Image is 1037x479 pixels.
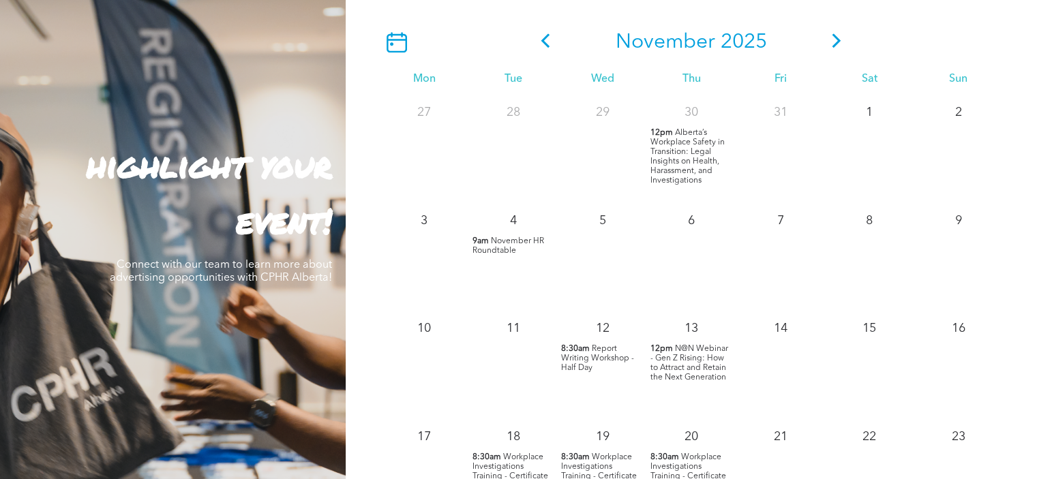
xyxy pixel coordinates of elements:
[590,100,614,125] p: 29
[650,345,728,382] span: N@N Webinar - Gen Z Rising: How to Attract and Retain the Next Generation
[857,100,882,125] p: 1
[110,260,332,283] span: Connect with our team to learn more about advertising opportunities with CPHR Alberta!
[946,208,971,233] p: 9
[679,208,704,233] p: 6
[501,100,526,125] p: 28
[679,424,704,449] p: 20
[768,316,793,341] p: 14
[472,452,501,462] span: 8:30am
[768,100,793,125] p: 31
[561,452,590,462] span: 8:30am
[412,424,436,449] p: 17
[825,73,914,86] div: Sat
[721,32,767,52] span: 2025
[946,424,971,449] p: 23
[87,140,332,245] strong: highlight your event!
[650,129,725,185] span: Alberta’s Workplace Safety in Transition: Legal Insights on Health, Harassment, and Investigations
[412,100,436,125] p: 27
[590,316,614,341] p: 12
[501,208,526,233] p: 4
[914,73,1003,86] div: Sun
[946,316,971,341] p: 16
[472,237,544,255] span: November HR Roundtable
[679,316,704,341] p: 13
[558,73,647,86] div: Wed
[501,316,526,341] p: 11
[736,73,825,86] div: Fri
[412,208,436,233] p: 3
[857,424,882,449] p: 22
[647,73,736,86] div: Thu
[679,100,704,125] p: 30
[380,73,469,86] div: Mon
[590,208,614,233] p: 5
[650,128,673,138] span: 12pm
[857,316,882,341] p: 15
[616,32,715,52] span: November
[857,208,882,233] p: 8
[561,345,634,372] span: Report Writing Workshop - Half Day
[650,344,673,354] span: 12pm
[946,100,971,125] p: 2
[561,344,590,354] span: 8:30am
[768,424,793,449] p: 21
[501,424,526,449] p: 18
[590,424,614,449] p: 19
[650,452,679,462] span: 8:30am
[768,208,793,233] p: 7
[412,316,436,341] p: 10
[472,236,489,246] span: 9am
[469,73,558,86] div: Tue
